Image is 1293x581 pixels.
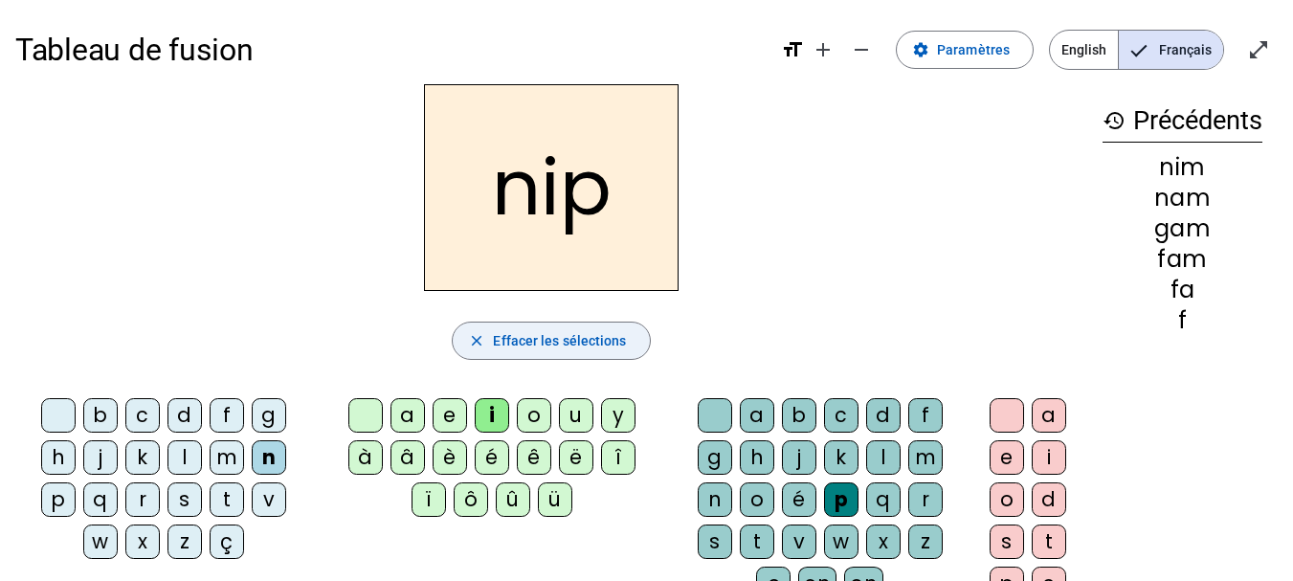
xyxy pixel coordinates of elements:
div: é [475,440,509,475]
div: r [125,482,160,517]
div: d [167,398,202,433]
div: è [433,440,467,475]
div: x [125,525,160,559]
div: gam [1103,217,1262,240]
div: ç [210,525,244,559]
div: s [698,525,732,559]
div: b [782,398,816,433]
button: Paramètres [896,31,1034,69]
div: s [167,482,202,517]
div: fa [1103,279,1262,302]
div: t [210,482,244,517]
div: é [782,482,816,517]
div: a [740,398,774,433]
button: Entrer en plein écran [1239,31,1278,69]
span: Français [1119,31,1223,69]
div: q [866,482,901,517]
button: Augmenter la taille de la police [804,31,842,69]
div: h [740,440,774,475]
span: English [1050,31,1118,69]
div: y [601,398,635,433]
div: v [782,525,816,559]
mat-icon: add [812,38,835,61]
div: q [83,482,118,517]
div: ü [538,482,572,517]
div: j [83,440,118,475]
div: a [1032,398,1066,433]
div: m [908,440,943,475]
div: w [83,525,118,559]
div: p [824,482,858,517]
div: n [698,482,732,517]
div: nim [1103,156,1262,179]
mat-icon: history [1103,109,1126,132]
div: ô [454,482,488,517]
mat-icon: open_in_full [1247,38,1270,61]
div: â [390,440,425,475]
div: l [866,440,901,475]
div: u [559,398,593,433]
div: î [601,440,635,475]
mat-icon: format_size [781,38,804,61]
mat-button-toggle-group: Language selection [1049,30,1224,70]
div: i [1032,440,1066,475]
div: l [167,440,202,475]
div: f [1103,309,1262,332]
div: n [252,440,286,475]
div: g [252,398,286,433]
span: Paramètres [937,38,1010,61]
div: o [740,482,774,517]
div: fam [1103,248,1262,271]
h3: Précédents [1103,100,1262,143]
div: d [1032,482,1066,517]
div: k [125,440,160,475]
button: Diminuer la taille de la police [842,31,881,69]
div: t [1032,525,1066,559]
div: ï [412,482,446,517]
div: z [908,525,943,559]
div: v [252,482,286,517]
div: ë [559,440,593,475]
div: a [390,398,425,433]
div: e [433,398,467,433]
div: d [866,398,901,433]
div: t [740,525,774,559]
mat-icon: close [468,332,485,349]
span: Effacer les sélections [493,329,626,352]
div: g [698,440,732,475]
button: Effacer les sélections [452,322,650,360]
div: m [210,440,244,475]
div: x [866,525,901,559]
div: o [517,398,551,433]
div: nam [1103,187,1262,210]
h1: Tableau de fusion [15,19,766,80]
div: à [348,440,383,475]
div: f [908,398,943,433]
div: w [824,525,858,559]
div: b [83,398,118,433]
div: h [41,440,76,475]
div: û [496,482,530,517]
mat-icon: settings [912,41,929,58]
div: c [824,398,858,433]
div: e [990,440,1024,475]
div: ê [517,440,551,475]
div: j [782,440,816,475]
div: s [990,525,1024,559]
div: o [990,482,1024,517]
div: k [824,440,858,475]
div: z [167,525,202,559]
div: i [475,398,509,433]
mat-icon: remove [850,38,873,61]
div: c [125,398,160,433]
div: f [210,398,244,433]
div: p [41,482,76,517]
h2: nip [424,84,679,291]
div: r [908,482,943,517]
